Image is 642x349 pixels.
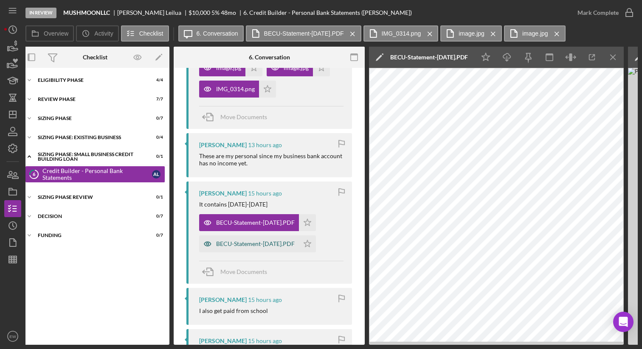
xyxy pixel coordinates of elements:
button: BECU-Statement-[DATE].PDF [199,235,316,252]
label: 6. Conversation [197,30,238,37]
div: It contains [DATE]-[DATE] [199,201,267,208]
button: Checklist [121,25,169,42]
a: 6Credit Builder - Personal Bank StatementsAL [25,166,165,183]
div: 4 / 4 [148,78,163,83]
button: EW [4,328,21,345]
button: Overview [25,25,74,42]
time: 2025-10-09 00:16 [248,338,282,344]
span: $10,000 [189,9,210,16]
button: Move Documents [199,261,276,282]
div: BECU-Statement-[DATE].PDF [216,240,295,247]
button: IMG_0314.png [363,25,439,42]
div: [PERSON_NAME] Leilua [117,9,189,16]
div: A L [152,170,160,179]
button: image.jpg [267,59,330,76]
div: 48 mo [221,9,236,16]
span: Move Documents [220,113,267,120]
label: IMG_0314.png [382,30,421,37]
div: IMG_0314.png [216,86,255,92]
div: Funding [38,233,142,238]
span: Move Documents [220,268,267,275]
div: 0 / 7 [148,233,163,238]
b: MUSHMOONLLC [63,9,110,16]
button: BECU-Statement-[DATE].PDF [199,214,316,231]
div: 0 / 7 [148,116,163,121]
div: Sizing Phase [38,116,142,121]
div: These are my personal since my business bank account has no income yet. [199,153,344,166]
button: IMG_0314.png [199,81,276,98]
label: image.jpg [459,30,484,37]
button: image.jpg [199,59,262,76]
div: 0 / 1 [148,195,163,200]
label: Checklist [139,30,163,37]
button: BECU-Statement-[DATE].PDF [246,25,361,42]
div: 5 % [211,9,220,16]
time: 2025-10-09 00:16 [248,296,282,303]
tspan: 6 [33,171,36,177]
div: [PERSON_NAME] [199,190,247,197]
div: SIZING PHASE: EXISTING BUSINESS [38,135,142,140]
div: REVIEW PHASE [38,97,142,102]
button: image.jpg [504,25,566,42]
div: In Review [25,8,56,18]
div: 6. Conversation [249,54,290,61]
div: image.jpg [284,64,309,71]
div: Sizing Phase Review [38,195,142,200]
time: 2025-10-09 02:02 [248,142,282,148]
div: 0 / 4 [148,135,163,140]
label: Activity [94,30,113,37]
label: image.jpg [522,30,548,37]
div: BECU-Statement-[DATE].PDF [390,54,468,61]
div: 0 / 7 [148,214,163,219]
div: I also get paid from school [199,307,268,314]
button: image.jpg [440,25,502,42]
button: 6. Conversation [178,25,244,42]
button: Activity [76,25,118,42]
div: Checklist [83,54,107,61]
button: Move Documents [199,106,276,128]
div: Decision [38,214,142,219]
time: 2025-10-09 00:26 [248,190,282,197]
div: 7 / 7 [148,97,163,102]
div: Credit Builder - Personal Bank Statements [42,168,152,181]
div: [PERSON_NAME] [199,142,247,148]
button: Mark Complete [569,4,638,21]
div: [PERSON_NAME] [199,338,247,344]
label: BECU-Statement-[DATE].PDF [264,30,344,37]
div: Open Intercom Messenger [613,312,634,332]
div: [PERSON_NAME] [199,296,247,303]
div: image.jpg [216,64,241,71]
div: Eligibility Phase [38,78,142,83]
div: 0 / 1 [148,154,163,159]
div: Mark Complete [577,4,619,21]
div: BECU-Statement-[DATE].PDF [216,219,295,226]
div: 6. Credit Builder - Personal Bank Statements ([PERSON_NAME]) [243,9,412,16]
div: Sizing Phase: Small Business Credit Building Loan [38,152,142,162]
label: Overview [44,30,68,37]
text: EW [9,334,16,339]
